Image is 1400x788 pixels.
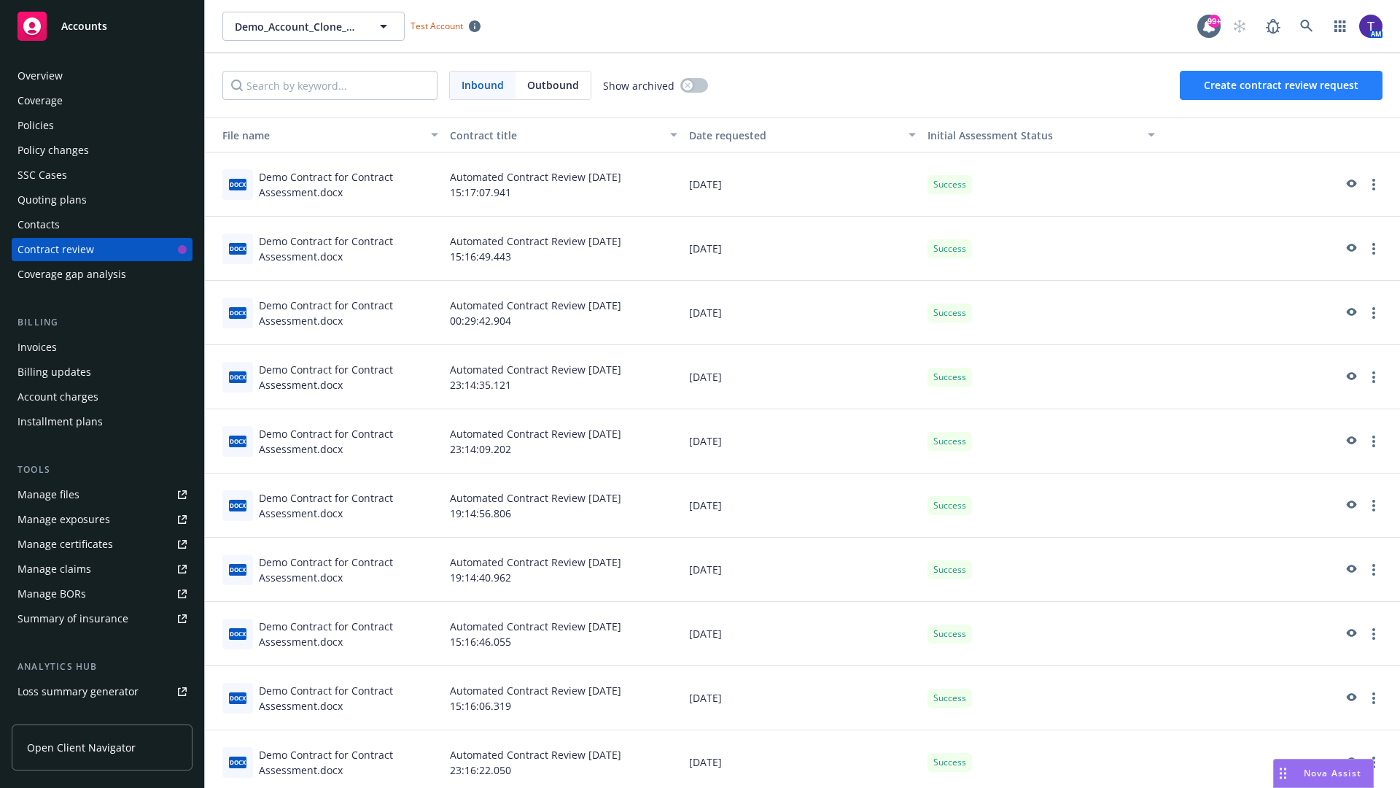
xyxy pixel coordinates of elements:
span: docx [229,179,246,190]
span: Show archived [603,78,674,93]
span: Success [933,627,966,641]
div: 99+ [1207,15,1221,28]
a: preview [1342,433,1359,450]
span: docx [229,500,246,511]
button: Date requested [683,117,922,152]
span: Inbound [462,77,504,93]
a: Manage files [12,483,192,506]
div: Automated Contract Review [DATE] 23:14:09.202 [444,409,683,474]
span: docx [229,243,246,254]
div: Toggle SortBy [211,128,422,143]
div: Overview [17,64,63,88]
div: Installment plans [17,410,103,433]
span: Demo_Account_Clone_QA_CR_Tests_Demo [235,19,361,34]
span: Outbound [516,72,591,99]
div: Automated Contract Review [DATE] 23:14:35.121 [444,345,683,409]
a: Manage BORs [12,582,192,606]
div: Policies [17,114,54,137]
div: Demo Contract for Contract Assessment.docx [259,426,438,457]
a: more [1365,176,1382,193]
div: Analytics hub [12,660,192,674]
div: [DATE] [683,345,922,409]
div: Manage claims [17,557,91,581]
span: Nova Assist [1304,767,1361,779]
a: Accounts [12,6,192,47]
span: Initial Assessment Status [927,128,1053,142]
div: Billing [12,315,192,330]
a: preview [1342,497,1359,514]
div: Coverage gap analysis [17,263,126,286]
div: Automated Contract Review [DATE] 19:14:40.962 [444,538,683,602]
div: SSC Cases [17,163,67,187]
span: Inbound [450,72,516,99]
div: Demo Contract for Contract Assessment.docx [259,683,438,714]
div: [DATE] [683,281,922,345]
div: Toggle SortBy [927,128,1139,143]
div: Automated Contract Review [DATE] 15:16:06.319 [444,666,683,730]
div: Coverage [17,89,63,112]
a: more [1365,240,1382,258]
div: [DATE] [683,538,922,602]
div: Demo Contract for Contract Assessment.docx [259,619,438,649]
span: docx [229,371,246,382]
div: Manage certificates [17,533,113,556]
a: Contract review [12,238,192,261]
a: SSC Cases [12,163,192,187]
span: Accounts [61,20,107,32]
a: Invoices [12,336,192,359]
span: docx [229,564,246,575]
a: more [1365,689,1382,707]
a: more [1365,754,1382,771]
a: Overview [12,64,192,88]
a: Summary of insurance [12,607,192,630]
a: more [1365,497,1382,514]
a: Contacts [12,213,192,236]
span: docx [229,692,246,703]
div: Loss summary generator [17,680,139,703]
button: Create contract review request [1180,71,1382,100]
a: Manage claims [12,557,192,581]
a: Report a Bug [1259,12,1288,41]
a: Manage certificates [12,533,192,556]
div: Demo Contract for Contract Assessment.docx [259,490,438,521]
span: Success [933,756,966,769]
div: [DATE] [683,474,922,538]
a: Policy changes [12,139,192,162]
div: [DATE] [683,409,922,474]
a: preview [1342,561,1359,579]
a: preview [1342,176,1359,193]
div: Contract title [450,128,661,143]
a: Loss summary generator [12,680,192,703]
div: [DATE] [683,666,922,730]
div: Demo Contract for Contract Assessment.docx [259,555,438,585]
div: File name [211,128,422,143]
a: preview [1342,240,1359,258]
div: Tools [12,463,192,477]
div: Quoting plans [17,188,87,212]
a: Policies [12,114,192,137]
div: Automated Contract Review [DATE] 15:17:07.941 [444,152,683,217]
span: Success [933,563,966,576]
span: docx [229,757,246,768]
a: Quoting plans [12,188,192,212]
span: Test Account [405,18,486,34]
div: Drag to move [1274,760,1292,787]
span: docx [229,436,246,447]
span: Success [933,242,966,255]
div: Demo Contract for Contract Assessment.docx [259,233,438,264]
a: Search [1292,12,1321,41]
input: Search by keyword... [222,71,437,100]
button: Contract title [444,117,683,152]
div: Date requested [689,128,901,143]
div: [DATE] [683,152,922,217]
span: Outbound [527,77,579,93]
img: photo [1359,15,1382,38]
a: Coverage [12,89,192,112]
span: Create contract review request [1204,78,1358,92]
div: Manage files [17,483,79,506]
span: Manage exposures [12,508,192,531]
div: Manage exposures [17,508,110,531]
a: more [1365,368,1382,386]
a: Account charges [12,385,192,409]
div: Automated Contract Review [DATE] 19:14:56.806 [444,474,683,538]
